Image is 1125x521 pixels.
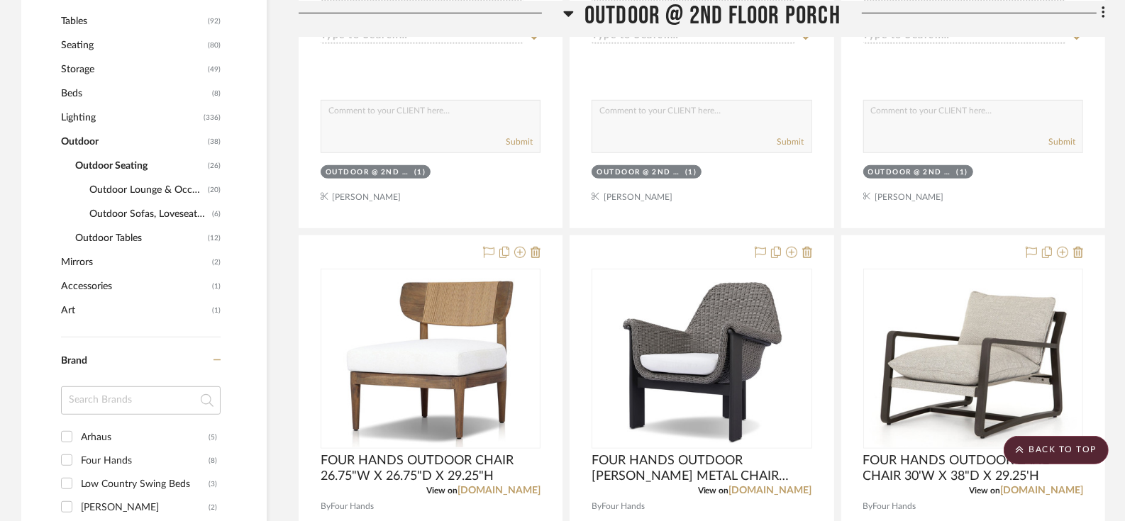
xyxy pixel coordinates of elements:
div: Low Country Swing Beds [81,473,209,495]
span: (80) [208,34,221,57]
span: Brand [61,356,87,366]
span: Four Hands [873,500,916,513]
div: [PERSON_NAME] [81,496,209,519]
span: (6) [212,203,221,225]
span: (336) [204,106,221,129]
span: (1) [212,275,221,298]
input: Search Brands [61,386,221,415]
button: Submit [1048,135,1075,148]
span: Tables [61,9,204,33]
div: OUTDOOR @ 2ND FLOOR PORCH [326,167,411,178]
span: (49) [208,58,221,81]
span: View on [698,486,729,495]
span: Mirrors [61,250,209,274]
button: Submit [777,135,804,148]
div: Arhaus [81,426,209,449]
div: (3) [209,473,217,495]
span: (20) [208,179,221,201]
span: Outdoor [61,130,204,154]
span: FOUR HANDS OUTDOOR [PERSON_NAME] METAL CHAIR 32.25"W X 29.25"D X 34"H [592,453,811,484]
div: OUTDOOR @ 2ND FLOOR PORCH [868,167,953,178]
div: Four Hands [81,449,209,472]
span: (26) [208,155,221,177]
span: Accessories [61,274,209,298]
span: Art [61,298,209,323]
div: (5) [209,426,217,449]
img: FOUR HANDS OUTDOOR SANTORO METAL CHAIR 32.25"W X 29.25"D X 34"H [619,270,784,447]
scroll-to-top-button: BACK TO TOP [1004,436,1109,464]
div: (8) [209,449,217,472]
input: Type to Search… [592,30,794,44]
span: FOUR HANDS OUTDOOR CHAIR 26.75"W X 26.75"D X 29.25"H [321,453,541,484]
span: Beds [61,82,209,106]
span: (2) [212,251,221,274]
span: Storage [61,57,204,82]
div: OUTDOOR @ 2ND FLOOR PORCH [597,167,682,178]
span: View on [426,486,458,495]
a: [DOMAIN_NAME] [1000,486,1083,495]
div: (2) [209,496,217,519]
img: FOUR HANDS OUTDOOR LANE CHAIR 30'W X 38"D X 29.25'H [870,270,1077,447]
span: (38) [208,130,221,153]
span: Outdoor Tables [75,226,204,250]
span: Outdoor Lounge & Occasional Chairs [89,178,204,202]
div: (1) [956,167,968,178]
span: (12) [208,227,221,250]
span: Outdoor Seating [75,154,204,178]
span: Outdoor Sofas, Loveseats & Sectionals [89,202,209,226]
span: By [321,500,331,513]
a: [DOMAIN_NAME] [729,486,812,495]
div: (1) [685,167,697,178]
span: (1) [212,299,221,322]
span: By [863,500,873,513]
span: Seating [61,33,204,57]
span: FOUR HANDS OUTDOOR LANE CHAIR 30'W X 38"D X 29.25'H [863,453,1083,484]
span: (8) [212,82,221,105]
span: Four Hands [331,500,374,513]
button: Submit [506,135,533,148]
input: Type to Search… [863,30,1066,44]
input: Type to Search… [321,30,523,44]
div: (1) [414,167,426,178]
span: Lighting [61,106,200,130]
img: FOUR HANDS OUTDOOR CHAIR 26.75"W X 26.75"D X 29.25"H [339,270,522,447]
span: Four Hands [602,500,645,513]
a: [DOMAIN_NAME] [458,486,541,495]
span: View on [969,486,1000,495]
span: (92) [208,10,221,33]
span: By [592,500,602,513]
